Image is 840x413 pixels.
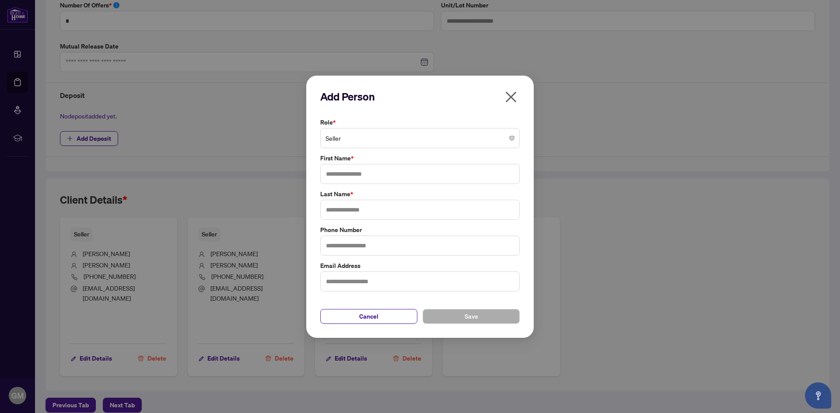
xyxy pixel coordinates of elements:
[320,90,520,104] h2: Add Person
[320,189,520,199] label: Last Name
[320,260,520,270] label: Email Address
[320,225,520,234] label: Phone Number
[359,309,378,323] span: Cancel
[504,90,518,104] span: close
[423,309,520,323] button: Save
[320,309,417,323] button: Cancel
[320,118,520,127] label: Role
[805,382,831,409] button: Open asap
[509,135,514,141] span: close-circle
[325,130,514,146] span: Seller
[320,153,520,163] label: First Name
